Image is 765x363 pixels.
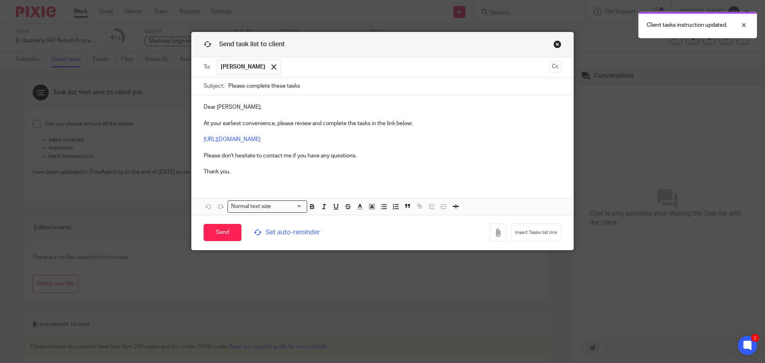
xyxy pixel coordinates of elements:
[751,334,759,342] div: 2
[204,63,212,71] label: To:
[204,137,261,142] a: [URL][DOMAIN_NAME]
[229,202,273,211] span: Normal text size
[204,82,224,90] label: Subject:
[274,202,302,211] input: Search for option
[515,230,557,236] span: Insert Tasks list link
[511,224,561,241] button: Insert Tasks list link
[204,224,241,241] input: Send
[221,63,265,71] span: [PERSON_NAME]
[204,103,561,176] p: Dear [PERSON_NAME], At your earliest convenience, please review and complete the tasks in the lin...
[228,200,307,213] div: Search for option
[549,61,561,73] button: Cc
[647,21,727,29] p: Client tasks instruction updated.
[254,228,363,237] span: Set auto-reminder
